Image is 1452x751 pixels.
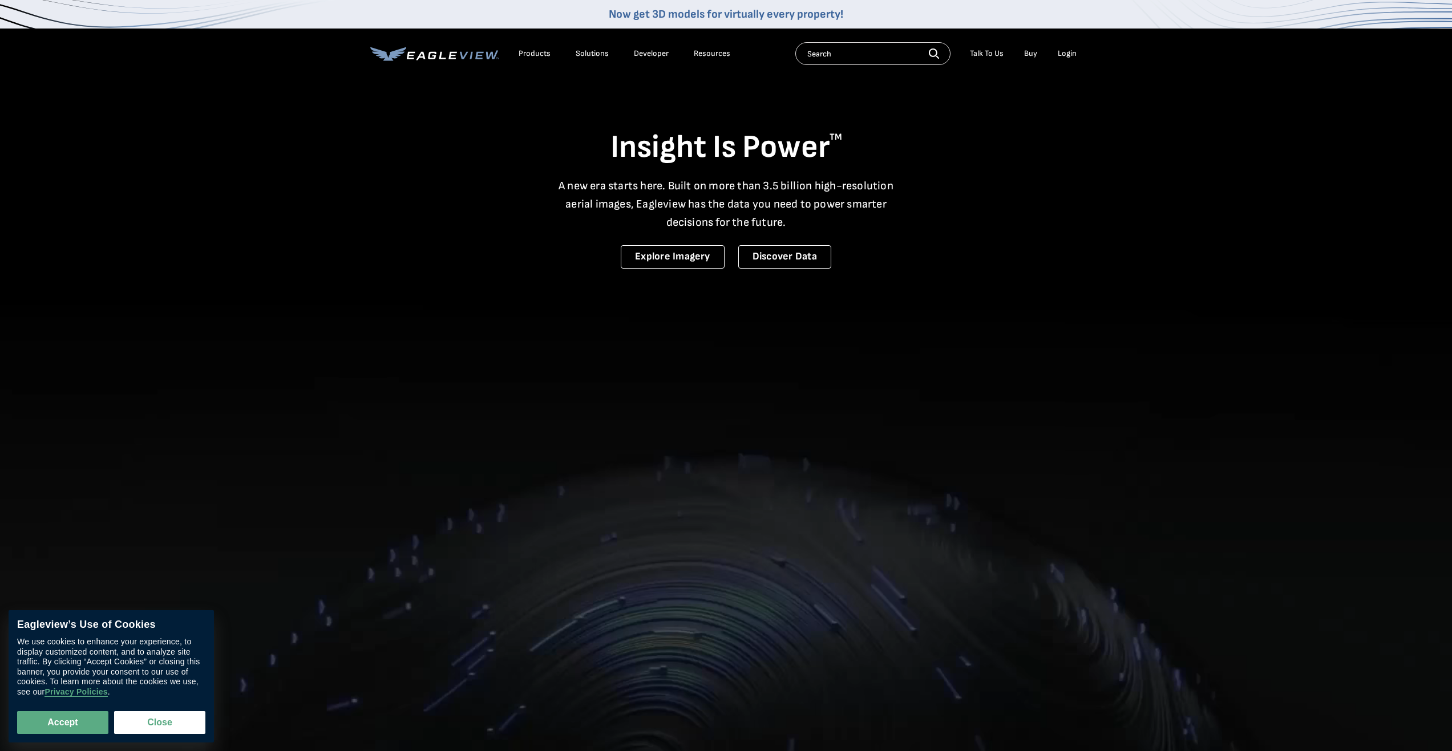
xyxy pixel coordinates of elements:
a: Developer [634,48,669,59]
a: Explore Imagery [621,245,725,269]
div: Talk To Us [970,48,1004,59]
sup: TM [830,132,842,143]
div: Eagleview’s Use of Cookies [17,619,205,631]
div: We use cookies to enhance your experience, to display customized content, and to analyze site tra... [17,637,205,697]
div: Login [1058,48,1077,59]
div: Resources [694,48,730,59]
button: Close [114,711,205,734]
div: Products [519,48,551,59]
a: Discover Data [738,245,831,269]
p: A new era starts here. Built on more than 3.5 billion high-resolution aerial images, Eagleview ha... [552,177,901,232]
a: Now get 3D models for virtually every property! [609,7,843,21]
input: Search [795,42,951,65]
a: Privacy Policies [45,687,107,697]
a: Buy [1024,48,1037,59]
button: Accept [17,711,108,734]
h1: Insight Is Power [370,128,1082,168]
div: Solutions [576,48,609,59]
